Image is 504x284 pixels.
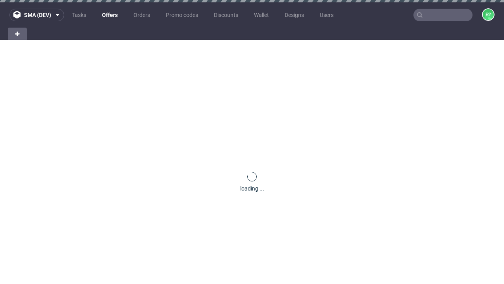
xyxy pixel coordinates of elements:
a: Tasks [67,9,91,21]
a: Wallet [249,9,274,21]
a: Designs [280,9,309,21]
a: Users [315,9,338,21]
a: Discounts [209,9,243,21]
a: Offers [97,9,122,21]
a: Promo codes [161,9,203,21]
button: sma (dev) [9,9,64,21]
figcaption: e2 [483,9,494,20]
span: sma (dev) [24,12,51,18]
div: loading ... [240,185,264,192]
a: Orders [129,9,155,21]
